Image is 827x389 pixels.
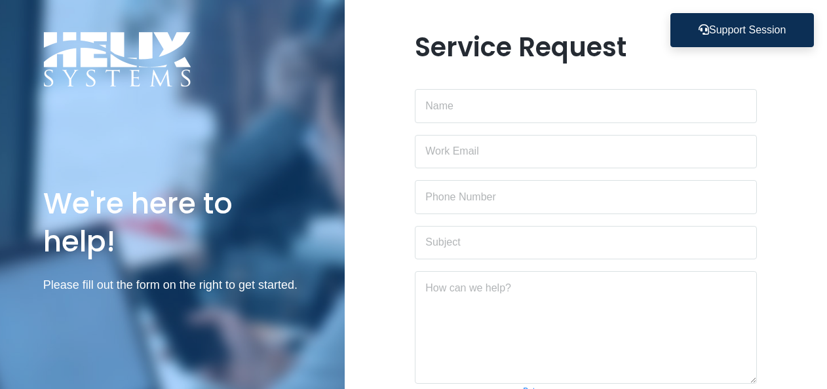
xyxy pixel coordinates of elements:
[43,276,301,295] p: Please fill out the form on the right to get started.
[415,89,757,123] input: Name
[415,180,757,214] input: Phone Number
[415,135,757,169] input: Work Email
[415,31,757,63] h1: Service Request
[670,13,814,47] button: Support Session
[43,185,301,259] h1: We're here to help!
[43,31,191,87] img: Logo
[415,226,757,260] input: Subject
